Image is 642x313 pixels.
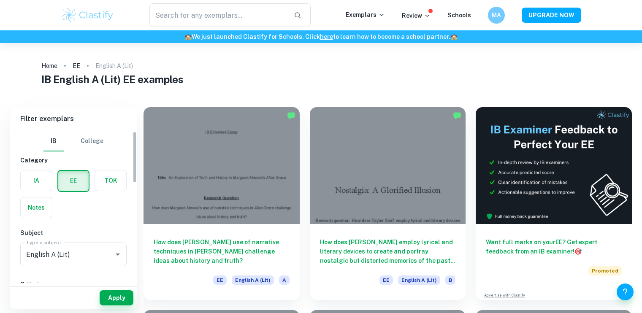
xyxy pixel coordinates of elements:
[41,60,57,72] a: Home
[154,237,290,265] h6: How does [PERSON_NAME] use of narrative techniques in [PERSON_NAME] challenge ideas about history...
[149,3,287,27] input: Search for any exemplars...
[20,156,127,165] h6: Category
[617,283,634,300] button: Help and Feedback
[100,290,133,305] button: Apply
[488,7,505,24] button: MA
[26,239,61,246] label: Type a subject
[287,111,295,120] img: Marked
[43,131,64,151] button: IB
[445,275,455,285] span: B
[43,131,103,151] div: Filter type choice
[522,8,581,23] button: UPGRADE NOW
[476,107,632,224] img: Thumbnail
[574,248,582,255] span: 🎯
[2,32,640,41] h6: We just launched Clastify for Schools. Click to learn how to become a school partner.
[81,131,103,151] button: College
[10,107,137,131] h6: Filter exemplars
[232,275,274,285] span: English A (Lit)
[398,275,440,285] span: English A (Lit)
[476,107,632,300] a: Want full marks on yourEE? Get expert feedback from an IB examiner!PromotedAdvertise with Clastify
[453,111,461,120] img: Marked
[310,107,466,300] a: How does [PERSON_NAME] employ lyrical and literary devices to create and portray nostalgic but di...
[73,60,80,72] a: EE
[20,280,127,289] h6: Criteria
[491,11,501,20] h6: MA
[379,275,393,285] span: EE
[402,11,431,20] p: Review
[112,248,124,260] button: Open
[41,72,601,87] h1: IB English A (Lit) EE examples
[486,237,622,256] h6: Want full marks on your EE ? Get expert feedback from an IB examiner!
[20,228,127,237] h6: Subject
[61,7,115,24] img: Clastify logo
[184,33,192,40] span: 🏫
[213,275,227,285] span: EE
[320,237,456,265] h6: How does [PERSON_NAME] employ lyrical and literary devices to create and portray nostalgic but di...
[95,61,133,70] p: English A (Lit)
[58,171,89,191] button: EE
[320,33,333,40] a: here
[447,12,471,19] a: Schools
[95,170,126,191] button: TOK
[21,170,52,191] button: IA
[346,10,385,19] p: Exemplars
[450,33,458,40] span: 🏫
[279,275,290,285] span: A
[484,292,525,298] a: Advertise with Clastify
[144,107,300,300] a: How does [PERSON_NAME] use of narrative techniques in [PERSON_NAME] challenge ideas about history...
[588,266,622,275] span: Promoted
[21,197,52,218] button: Notes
